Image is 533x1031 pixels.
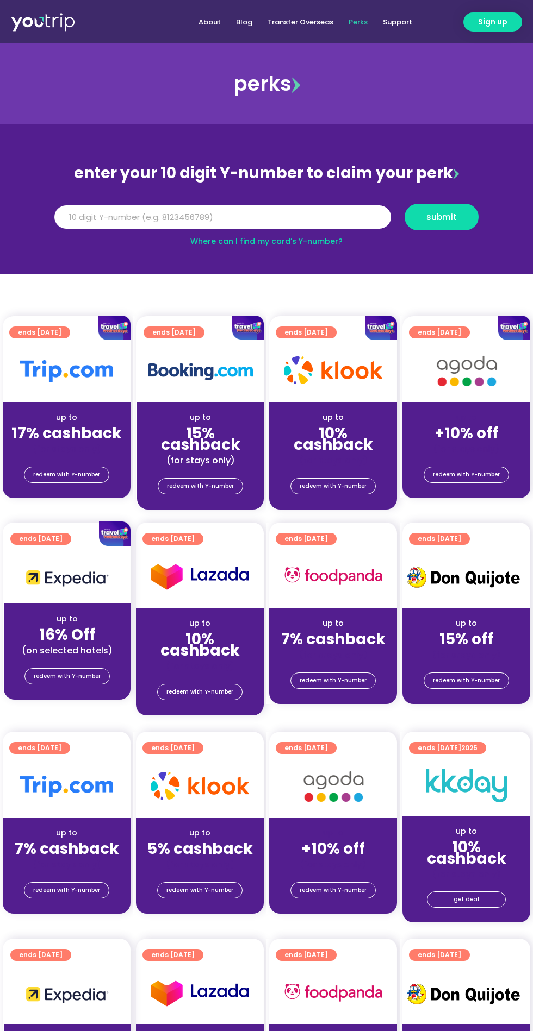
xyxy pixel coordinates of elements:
[9,742,70,754] a: ends [DATE]
[19,949,63,961] span: ends [DATE]
[190,236,343,247] a: Where can I find my card’s Y-number?
[435,423,498,444] strong: +10% off
[33,883,100,898] span: redeem with Y-number
[418,742,478,754] span: ends [DATE]
[142,533,203,545] a: ends [DATE]
[439,628,493,650] strong: 15% off
[15,838,119,859] strong: 7% cashback
[54,205,391,229] input: 10 digit Y-number (e.g. 8123456789)
[145,618,255,629] div: up to
[278,455,388,466] div: (for stays only)
[260,12,341,32] a: Transfer Overseas
[145,661,255,672] div: (for stays only)
[463,12,522,32] a: Sign up
[18,742,61,754] span: ends [DATE]
[11,859,122,870] div: (for stays only)
[427,837,506,869] strong: 10% cashback
[411,649,522,661] div: (for stays only)
[33,467,100,482] span: redeem with Y-number
[228,12,260,32] a: Blog
[418,533,461,545] span: ends [DATE]
[147,838,253,859] strong: 5% cashback
[433,673,500,688] span: redeem with Y-number
[191,12,228,32] a: About
[323,827,343,838] span: up to
[11,423,122,444] strong: 17% cashback
[24,668,110,684] a: redeem with Y-number
[151,949,195,961] span: ends [DATE]
[411,618,522,629] div: up to
[145,859,255,870] div: (for stays only)
[300,673,367,688] span: redeem with Y-number
[10,949,71,961] a: ends [DATE]
[411,443,522,455] div: (for stays only)
[281,628,386,650] strong: 7% cashback
[418,949,461,961] span: ends [DATE]
[151,742,195,754] span: ends [DATE]
[166,883,233,898] span: redeem with Y-number
[290,882,376,898] a: redeem with Y-number
[161,423,240,455] strong: 15% cashback
[13,613,122,625] div: up to
[278,412,388,423] div: up to
[375,12,420,32] a: Support
[426,213,457,221] span: submit
[409,533,470,545] a: ends [DATE]
[284,742,328,754] span: ends [DATE]
[433,467,500,482] span: redeem with Y-number
[301,838,365,859] strong: +10% off
[454,892,479,907] span: get deal
[24,467,109,483] a: redeem with Y-number
[157,882,243,898] a: redeem with Y-number
[11,443,122,455] div: (for stays only)
[11,412,122,423] div: up to
[411,869,522,880] div: (for stays only)
[294,423,373,455] strong: 10% cashback
[409,742,486,754] a: ends [DATE]2025
[34,669,101,684] span: redeem with Y-number
[300,479,367,494] span: redeem with Y-number
[478,16,507,28] span: Sign up
[341,12,375,32] a: Perks
[49,159,484,187] div: enter your 10 digit Y-number to claim your perk
[300,883,367,898] span: redeem with Y-number
[54,204,479,238] form: Y Number
[411,826,522,837] div: up to
[278,859,388,870] div: (for stays only)
[290,478,376,494] a: redeem with Y-number
[166,684,233,700] span: redeem with Y-number
[276,949,337,961] a: ends [DATE]
[276,533,337,545] a: ends [DATE]
[424,467,509,483] a: redeem with Y-number
[39,624,95,645] strong: 16% Off
[167,479,234,494] span: redeem with Y-number
[113,12,420,32] nav: Menu
[278,649,388,661] div: (for stays only)
[290,672,376,689] a: redeem with Y-number
[276,742,337,754] a: ends [DATE]
[456,412,476,423] span: up to
[278,618,388,629] div: up to
[427,891,506,908] a: get deal
[284,533,328,545] span: ends [DATE]
[424,672,509,689] a: redeem with Y-number
[284,949,328,961] span: ends [DATE]
[160,628,240,661] strong: 10% cashback
[24,882,109,898] a: redeem with Y-number
[145,827,255,839] div: up to
[146,412,255,423] div: up to
[158,478,243,494] a: redeem with Y-number
[405,204,479,230] button: submit
[151,533,195,545] span: ends [DATE]
[13,645,122,656] div: (on selected hotels)
[146,455,255,466] div: (for stays only)
[11,827,122,839] div: up to
[461,743,478,752] span: 2025
[142,742,203,754] a: ends [DATE]
[142,949,203,961] a: ends [DATE]
[409,949,470,961] a: ends [DATE]
[157,684,243,700] a: redeem with Y-number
